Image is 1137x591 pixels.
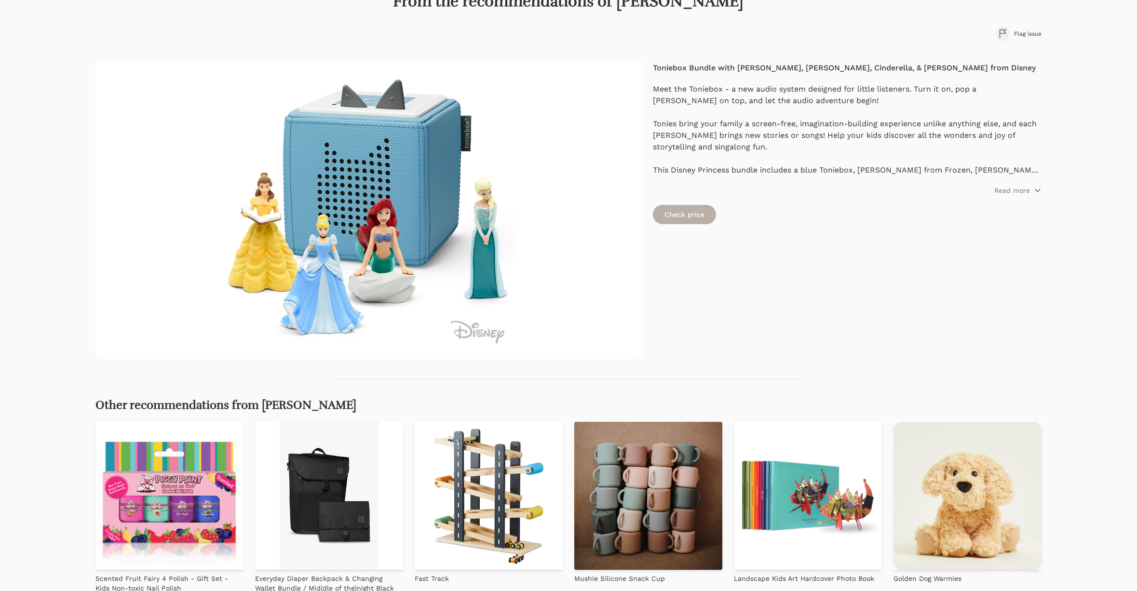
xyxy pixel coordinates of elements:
img: Scented Fruit Fairy 4 Polish - Gift Set - Kids Non-toxic Nail Polish [95,422,244,570]
div: Meet the Toniebox - a new audio system designed for little listeners. Turn it on, pop a [PERSON_N... [653,83,1042,118]
img: Fast Track [415,422,563,570]
h4: Toniebox Bundle with [PERSON_NAME], [PERSON_NAME], Cinderella, & [PERSON_NAME] from Disney [653,62,1042,74]
a: Golden Dog Warmies [893,570,961,583]
p: Fast Track [415,574,449,583]
a: Fast Track [415,570,449,583]
p: Read more [994,186,1030,195]
img: Mushie Silicone Snack Cup [574,422,722,570]
h2: Other recommendations from [PERSON_NAME] [95,399,1042,412]
img: Golden Dog Warmies [893,422,1042,570]
button: Flag issue [997,27,1042,41]
p: Golden Dog Warmies [893,574,961,583]
button: Read more [994,186,1042,195]
a: Mushie Silicone Snack Cup [574,570,665,583]
span: Flag issue [1014,30,1042,38]
img: Landscape Kids Art Hardcover Photo Book [734,422,882,570]
div: Tonies bring your family a screen-free, imagination-building experience unlike anything else, and... [653,118,1042,153]
img: Everyday Diaper Backpack & Changing Wallet Bundle / Mid(dle of the)night Black [255,422,403,570]
img: Toniebox Bundle with Elsa, Ariel, Cinderella, & Belle from Disney [220,60,519,359]
a: Check price [653,205,716,224]
p: Mushie Silicone Snack Cup [574,574,665,583]
p: Landscape Kids Art Hardcover Photo Book [734,574,874,583]
a: Landscape Kids Art Hardcover Photo Book [734,570,874,583]
div: This Disney Princess bundle includes a blue Toniebox, [PERSON_NAME] from Frozen, [PERSON_NAME] fr... [653,153,1042,176]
